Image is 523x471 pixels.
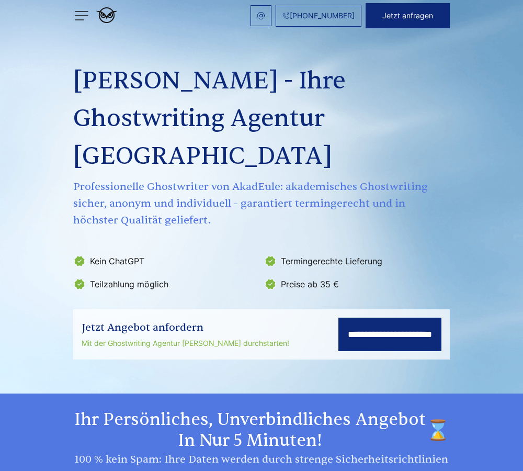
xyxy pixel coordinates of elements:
a: [PHONE_NUMBER] [276,5,361,27]
li: Termingerechte Lieferung [264,253,449,270]
img: Phone [282,12,290,19]
span: [PHONE_NUMBER] [290,12,355,20]
div: Mit der Ghostwriting Agentur [PERSON_NAME] durchstarten! [82,337,289,350]
img: menu [73,7,90,24]
div: Jetzt Angebot anfordern [82,319,289,336]
img: time [427,409,450,451]
li: Preise ab 35 € [264,276,449,293]
li: Teilzahlung möglich [73,276,258,293]
h2: Ihr persönliches, unverbindliches Angebot in nur 5 Minuten! [73,409,450,451]
button: Jetzt anfragen [366,3,450,28]
span: Professionelle Ghostwriter von AkadEule: akademisches Ghostwriting sicher, anonym und individuell... [73,178,450,229]
h1: [PERSON_NAME] - Ihre Ghostwriting Agentur [GEOGRAPHIC_DATA] [73,62,450,175]
img: email [257,12,265,20]
img: logo [96,7,117,23]
li: Kein ChatGPT [73,253,258,270]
